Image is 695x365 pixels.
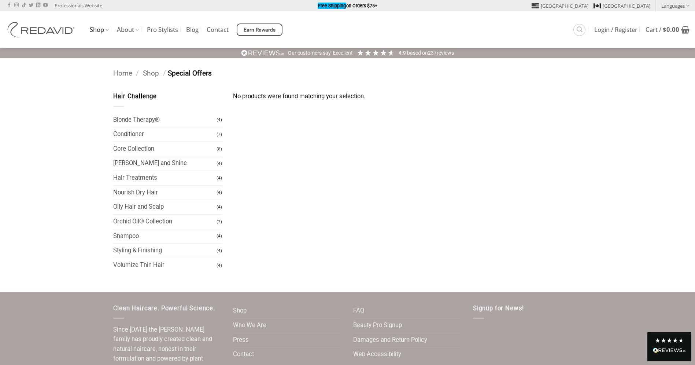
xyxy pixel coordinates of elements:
[22,3,26,8] a: Follow on TikTok
[5,22,79,37] img: REDAVID Salon Products | United States
[7,3,11,8] a: Follow on Facebook
[217,172,222,185] span: (4)
[113,200,217,214] a: Oily Hair and Scalp
[217,157,222,170] span: (4)
[573,24,585,36] a: Search
[663,25,679,34] bdi: 0.00
[113,229,217,244] a: Shampoo
[594,23,637,36] a: Login / Register
[428,50,437,56] span: 237
[399,50,407,56] span: 4.9
[217,113,222,126] span: (4)
[233,347,254,362] a: Contact
[646,22,690,38] a: View cart
[217,186,222,199] span: (4)
[233,333,249,347] a: Press
[233,318,266,333] a: Who We Are
[113,156,217,171] a: [PERSON_NAME] and Shine
[532,0,588,11] a: [GEOGRAPHIC_DATA]
[147,23,178,36] a: Pro Stylists
[113,244,217,258] a: Styling & Finishing
[653,348,686,353] img: REVIEWS.io
[655,337,684,343] div: 4.8 Stars
[653,346,686,356] div: Read All Reviews
[217,244,222,257] span: (4)
[217,201,222,213] span: (4)
[288,50,331,57] div: Our customers say
[113,186,217,200] a: Nourish Dry Hair
[43,3,48,8] a: Follow on YouTube
[113,113,217,127] a: Blonde Therapy®
[233,304,247,318] a: Shop
[647,332,691,361] div: Read All Reviews
[237,23,282,36] a: Earn Rewards
[113,305,215,312] span: Clean Haircare. Powerful Science.
[186,23,199,36] a: Blog
[90,23,109,37] a: Shop
[113,171,217,185] a: Hair Treatments
[217,215,222,228] span: (7)
[163,69,166,77] span: /
[113,93,157,100] span: Hair Challenge
[29,3,33,8] a: Follow on Twitter
[353,318,402,333] a: Beauty Pro Signup
[113,258,217,273] a: Volumize Thin Hair
[217,259,222,272] span: (4)
[663,25,666,34] span: $
[217,143,222,156] span: (8)
[473,305,524,312] span: Signup for News!
[233,92,582,102] div: No products were found matching your selection.
[136,69,139,77] span: /
[407,50,428,56] span: Based on
[353,347,401,362] a: Web Accessibility
[661,0,690,11] a: Languages
[594,0,650,11] a: [GEOGRAPHIC_DATA]
[207,23,229,36] a: Contact
[117,23,139,37] a: About
[353,333,427,347] a: Damages and Return Policy
[594,27,637,33] span: Login / Register
[113,215,217,229] a: Orchid Oil® Collection
[241,50,284,56] img: REVIEWS.io
[318,3,346,9] em: Free Shipping
[437,50,454,56] span: reviews
[217,230,222,242] span: (4)
[14,3,19,8] a: Follow on Instagram
[353,304,364,318] a: FAQ
[36,3,40,8] a: Follow on LinkedIn
[318,3,377,9] strong: on Orders $75+
[333,50,353,57] div: Excellent
[113,127,217,142] a: Conditioner
[113,69,132,77] a: Home
[143,69,159,77] a: Shop
[646,27,679,33] span: Cart /
[244,26,276,34] span: Earn Rewards
[217,128,222,141] span: (7)
[113,68,582,79] nav: Breadcrumb
[113,142,217,156] a: Core Collection
[356,49,395,56] div: 4.92 Stars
